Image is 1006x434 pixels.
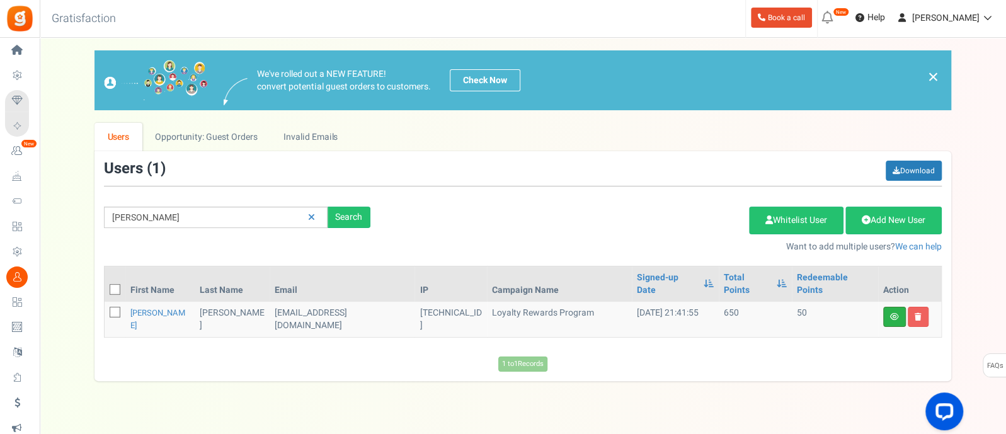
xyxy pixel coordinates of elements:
[224,78,248,105] img: images
[414,302,487,337] td: [TECHNICAL_ID]
[195,302,270,337] td: [PERSON_NAME]
[414,266,487,302] th: IP
[487,266,632,302] th: Campaign Name
[833,8,849,16] em: New
[125,266,195,302] th: First Name
[5,140,34,162] a: New
[637,271,697,297] a: Signed-up Date
[751,8,812,28] a: Book a call
[270,302,414,337] td: customer
[915,313,922,321] i: Delete user
[845,207,942,234] a: Add New User
[487,302,632,337] td: Loyalty Rewards Program
[104,60,208,101] img: images
[195,266,270,302] th: Last Name
[850,8,890,28] a: Help
[986,354,1003,378] span: FAQs
[270,266,414,302] th: Email
[257,68,431,93] p: We've rolled out a NEW FEATURE! convert potential guest orders to customers.
[130,307,185,331] a: [PERSON_NAME]
[749,207,843,234] a: Whitelist User
[878,266,941,302] th: Action
[450,69,520,91] a: Check Now
[389,241,942,253] p: Want to add multiple users?
[895,240,942,253] a: We can help
[6,4,34,33] img: Gratisfaction
[724,271,770,297] a: Total Points
[864,11,885,24] span: Help
[632,302,719,337] td: [DATE] 21:41:55
[792,302,878,337] td: 50
[104,207,328,228] input: Search by email or name
[797,271,873,297] a: Redeemable Points
[152,157,161,180] span: 1
[94,123,142,151] a: Users
[328,207,370,228] div: Search
[912,11,980,25] span: [PERSON_NAME]
[927,69,939,84] a: ×
[719,302,792,337] td: 650
[886,161,942,181] a: Download
[142,123,270,151] a: Opportunity: Guest Orders
[271,123,351,151] a: Invalid Emails
[890,313,899,321] i: View details
[104,161,166,177] h3: Users ( )
[302,207,321,229] a: Reset
[38,6,130,31] h3: Gratisfaction
[21,139,37,148] em: New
